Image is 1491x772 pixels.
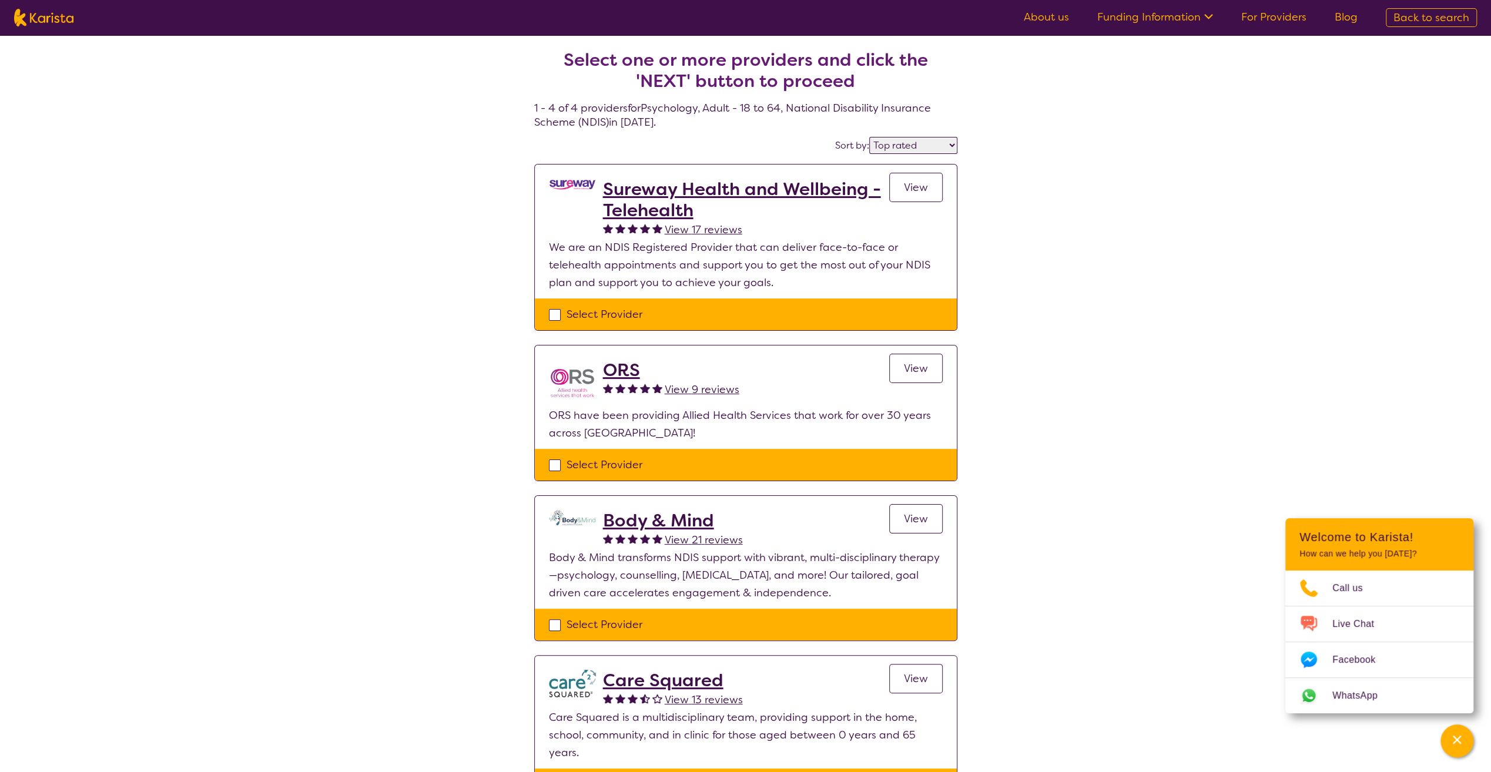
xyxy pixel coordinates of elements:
[1332,687,1392,704] span: WhatsApp
[904,672,928,686] span: View
[549,407,943,442] p: ORS have been providing Allied Health Services that work for over 30 years across [GEOGRAPHIC_DATA]!
[549,549,943,602] p: Body & Mind transforms NDIS support with vibrant, multi-disciplinary therapy—psychology, counsell...
[549,239,943,291] p: We are an NDIS Registered Provider that can deliver face-to-face or telehealth appointments and s...
[835,139,869,152] label: Sort by:
[665,381,739,398] a: View 9 reviews
[1285,570,1473,713] ul: Choose channel
[615,533,625,543] img: fullstar
[665,221,742,239] a: View 17 reviews
[1393,11,1469,25] span: Back to search
[1440,724,1473,757] button: Channel Menu
[549,179,596,191] img: vgwqq8bzw4bddvbx0uac.png
[665,382,739,397] span: View 9 reviews
[1335,10,1358,24] a: Blog
[534,21,957,129] h4: 1 - 4 of 4 providers for Psychology , Adult - 18 to 64 , National Disability Insurance Scheme (ND...
[665,533,743,547] span: View 21 reviews
[628,223,638,233] img: fullstar
[652,533,662,543] img: fullstar
[603,179,889,221] a: Sureway Health and Wellbeing - Telehealth
[889,354,943,383] a: View
[549,670,596,697] img: watfhvlxxexrmzu5ckj6.png
[603,693,613,703] img: fullstar
[603,383,613,393] img: fullstar
[549,510,596,525] img: qmpolprhjdhzpcuekzqg.svg
[615,383,625,393] img: fullstar
[640,693,650,703] img: halfstar
[1299,549,1459,559] p: How can we help you [DATE]?
[652,693,662,703] img: emptystar
[615,693,625,703] img: fullstar
[665,691,743,709] a: View 13 reviews
[1285,518,1473,713] div: Channel Menu
[904,180,928,194] span: View
[548,49,943,92] h2: Select one or more providers and click the 'NEXT' button to proceed
[904,361,928,375] span: View
[615,223,625,233] img: fullstar
[603,223,613,233] img: fullstar
[665,223,742,237] span: View 17 reviews
[603,510,743,531] a: Body & Mind
[889,504,943,533] a: View
[640,383,650,393] img: fullstar
[665,531,743,549] a: View 21 reviews
[1332,615,1388,633] span: Live Chat
[652,383,662,393] img: fullstar
[640,223,650,233] img: fullstar
[1332,651,1389,669] span: Facebook
[628,383,638,393] img: fullstar
[1097,10,1213,24] a: Funding Information
[1299,530,1459,544] h2: Welcome to Karista!
[1285,678,1473,713] a: Web link opens in a new tab.
[889,173,943,202] a: View
[603,360,739,381] a: ORS
[1241,10,1306,24] a: For Providers
[665,693,743,707] span: View 13 reviews
[549,709,943,761] p: Care Squared is a multidisciplinary team, providing support in the home, school, community, and i...
[652,223,662,233] img: fullstar
[628,533,638,543] img: fullstar
[603,670,743,691] a: Care Squared
[549,360,596,407] img: nspbnteb0roocrxnmwip.png
[640,533,650,543] img: fullstar
[904,512,928,526] span: View
[1386,8,1477,27] a: Back to search
[1332,579,1377,597] span: Call us
[1024,10,1069,24] a: About us
[889,664,943,693] a: View
[14,9,73,26] img: Karista logo
[628,693,638,703] img: fullstar
[603,533,613,543] img: fullstar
